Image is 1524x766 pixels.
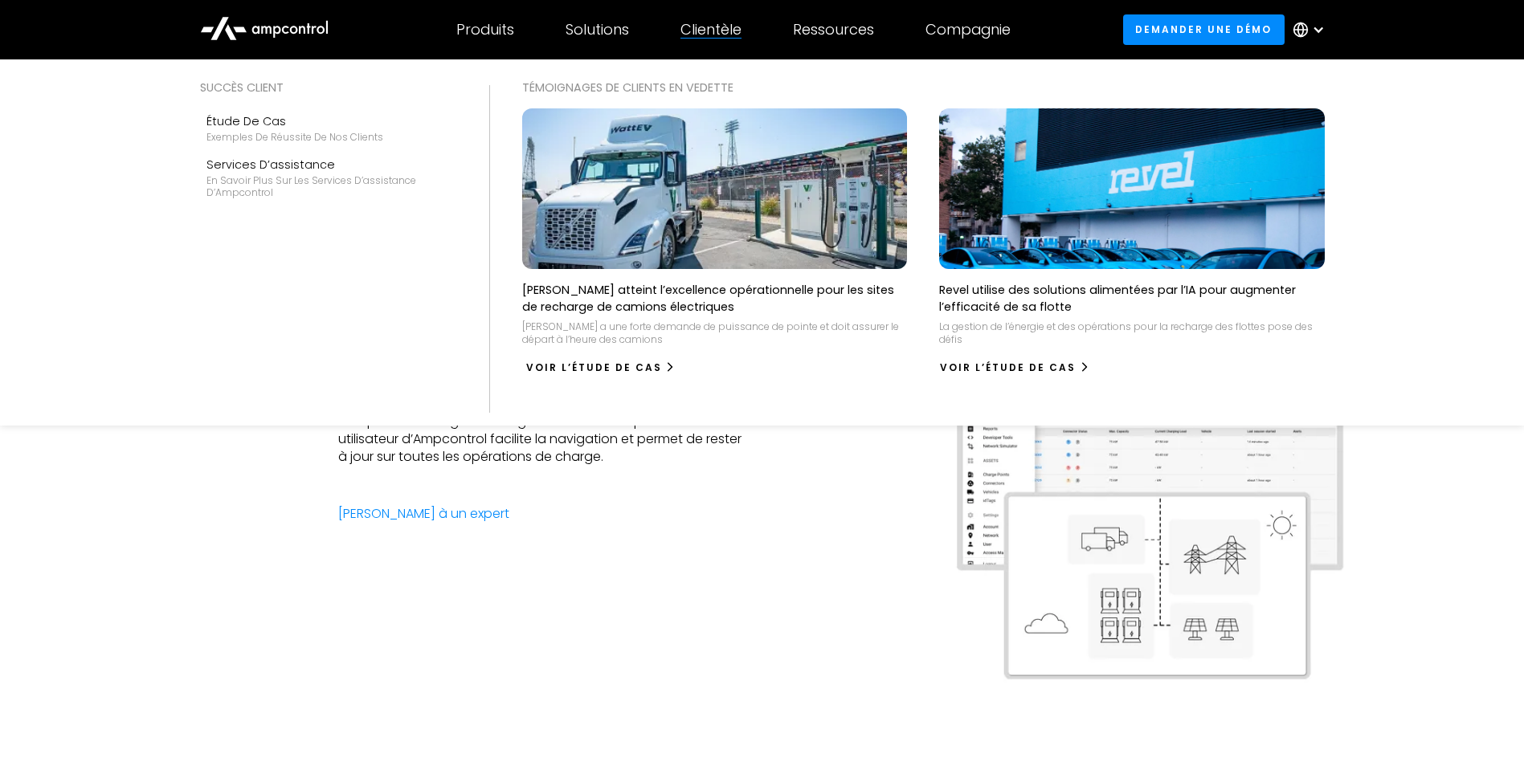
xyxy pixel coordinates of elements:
div: Témoignages de clients en vedette [522,79,1325,96]
a: Étude de casExemples de réussite de nos clients [200,106,457,149]
div: Voir l’étude de cas [526,361,662,375]
p: [PERSON_NAME] a une forte demande de puissance de pointe et doit assurer le départ à l’heure des ... [522,320,908,345]
a: Voir l’étude de cas [939,355,1090,381]
a: Voir l’étude de cas [525,355,676,381]
div: Exemples de réussite de nos clients [206,131,383,144]
div: Étude de cas [206,112,383,130]
div: Clientèle [680,21,742,39]
div: Compagnie [925,21,1011,39]
div: Ressources [793,21,874,39]
p: La gestion de l’énergie et des opérations pour la recharge des flottes pose des défis [939,320,1325,345]
div: Solutions [566,21,629,39]
p: [PERSON_NAME] atteint l’excellence opérationnelle pour les sites de recharge de camions électriques [522,282,908,314]
a: Services d’assistanceEn savoir plus sur les services d’assistance d’Ampcontrol [200,149,457,206]
div: Succès client [200,79,457,96]
div: En savoir plus sur les services d’assistance d’Ampcontrol [206,174,451,199]
p: Revel utilise des solutions alimentées par l’IA pour augmenter l’efficacité de sa flotte [939,282,1325,314]
div: Services d’assistance [206,156,451,173]
div: Voir l’étude de cas [940,361,1076,375]
a: Demander une démo [1123,14,1285,44]
a: [PERSON_NAME] à un expert [338,505,750,523]
div: Produits [456,21,514,39]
